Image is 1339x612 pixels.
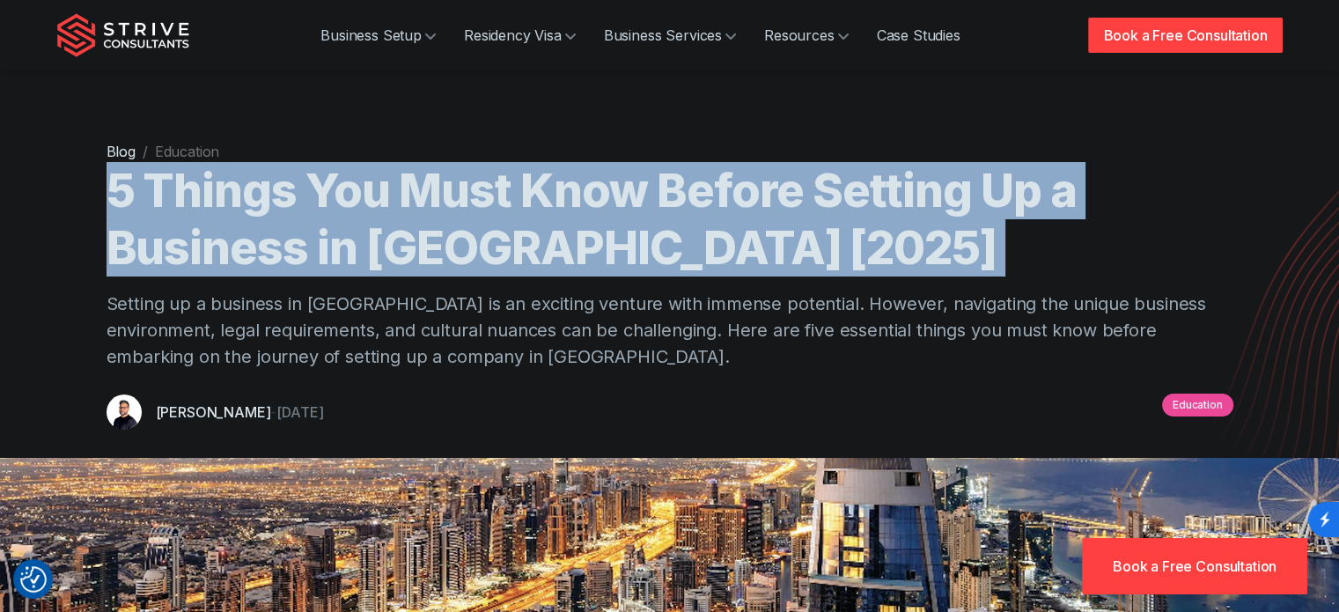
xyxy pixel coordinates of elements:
[450,18,590,53] a: Residency Visa
[57,13,189,57] img: Strive Consultants
[1088,18,1282,53] a: Book a Free Consultation
[107,162,1233,277] h1: 5 Things You Must Know Before Setting Up a Business in [GEOGRAPHIC_DATA] [2025]
[107,291,1233,370] p: Setting up a business in [GEOGRAPHIC_DATA] is an exciting venture with immense potential. However...
[750,18,863,53] a: Resources
[107,394,142,430] img: Z_jCzuvxEdbNO49l_Untitleddesign-69-.png
[20,566,47,593] button: Consent Preferences
[155,141,220,162] li: Education
[306,18,450,53] a: Business Setup
[107,143,136,160] a: Blog
[143,143,148,160] span: /
[276,403,323,421] time: [DATE]
[20,566,47,593] img: Revisit consent button
[1082,538,1307,594] a: Book a Free Consultation
[1162,394,1233,417] a: Education
[156,403,271,421] a: [PERSON_NAME]
[270,403,276,421] span: -
[863,18,975,53] a: Case Studies
[590,18,750,53] a: Business Services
